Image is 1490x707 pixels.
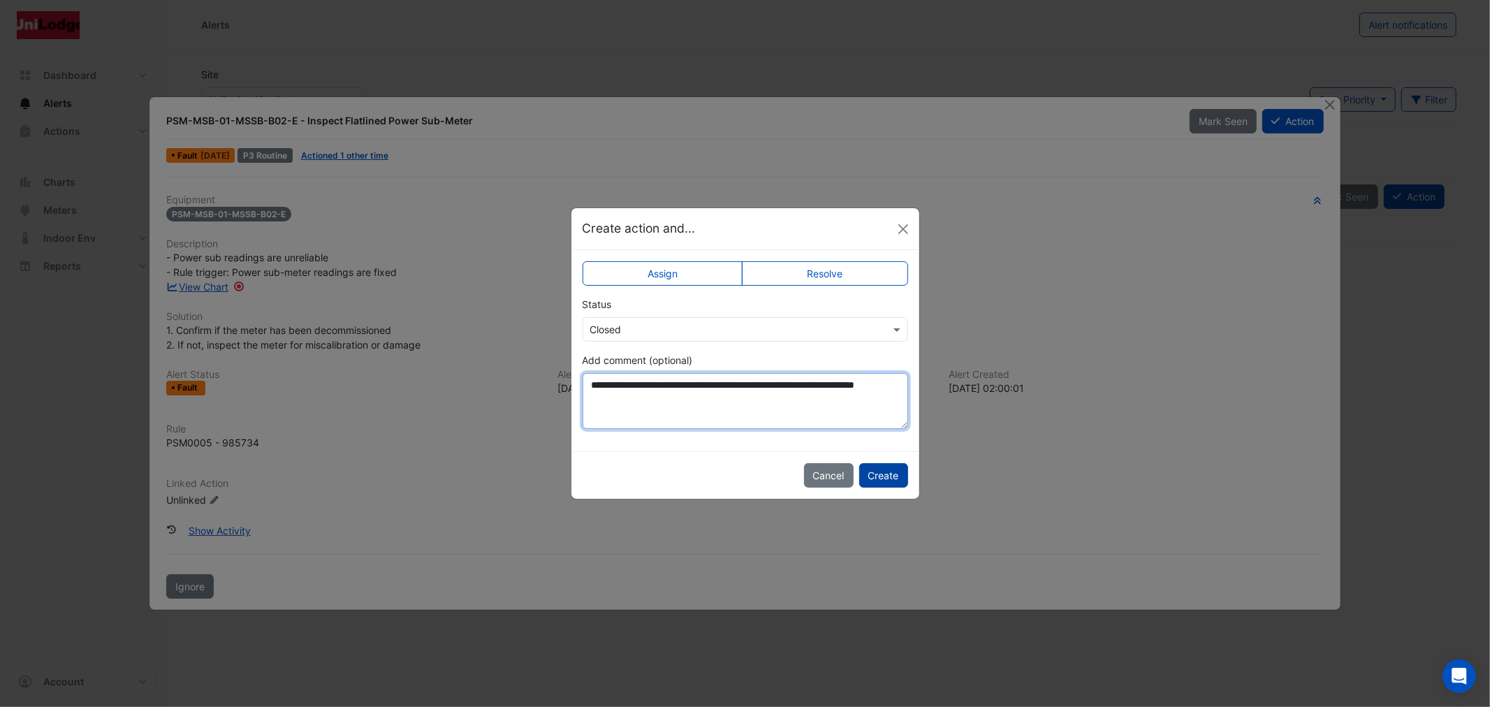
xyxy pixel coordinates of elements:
[859,463,908,488] button: Create
[1442,659,1476,693] div: Open Intercom Messenger
[583,297,612,312] label: Status
[583,219,696,238] h5: Create action and...
[804,463,854,488] button: Cancel
[583,353,693,367] label: Add comment (optional)
[742,261,908,286] label: Resolve
[893,219,914,240] button: Close
[583,261,743,286] label: Assign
